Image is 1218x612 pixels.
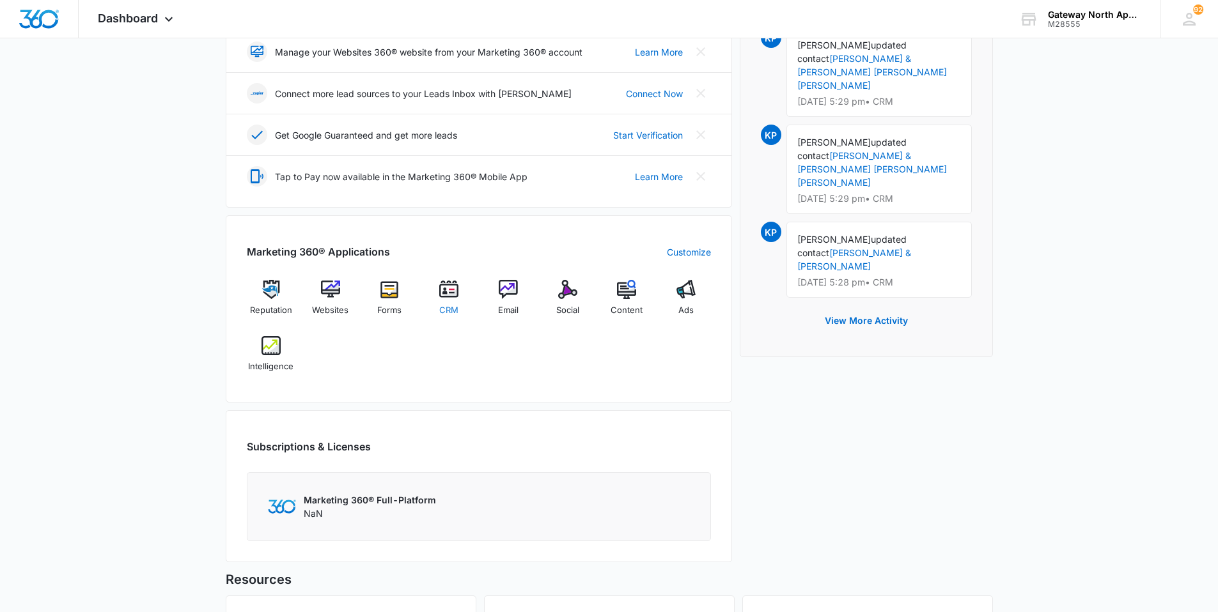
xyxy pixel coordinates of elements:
div: notifications count [1193,4,1203,15]
a: Learn More [635,170,683,183]
a: Start Verification [613,128,683,142]
span: [PERSON_NAME] [797,137,871,148]
button: Close [691,42,711,62]
span: Email [498,304,519,317]
a: Content [602,280,652,326]
a: Reputation [247,280,296,326]
a: CRM [425,280,474,326]
p: [DATE] 5:29 pm • CRM [797,194,961,203]
p: [DATE] 5:28 pm • CRM [797,278,961,287]
button: Close [691,83,711,103]
a: [PERSON_NAME] & [PERSON_NAME] [PERSON_NAME] [PERSON_NAME] [797,150,947,188]
button: Close [691,125,711,145]
span: Content [611,304,643,317]
a: Intelligence [247,336,296,382]
a: Customize [667,245,711,259]
img: Marketing 360 Logo [268,500,296,513]
a: Social [543,280,592,326]
span: Social [556,304,579,317]
a: Connect Now [626,87,683,100]
h5: Resources [226,570,993,589]
span: 92 [1193,4,1203,15]
span: Intelligence [248,360,293,373]
p: Manage your Websites 360® website from your Marketing 360® account [275,45,582,59]
span: Websites [312,304,348,317]
p: Tap to Pay now available in the Marketing 360® Mobile App [275,170,527,183]
span: [PERSON_NAME] [797,40,871,50]
span: Reputation [250,304,292,317]
a: Forms [365,280,414,326]
a: Learn More [635,45,683,59]
span: Forms [377,304,402,317]
p: Connect more lead sources to your Leads Inbox with [PERSON_NAME] [275,87,572,100]
span: Ads [678,304,694,317]
a: Websites [306,280,355,326]
a: [PERSON_NAME] & [PERSON_NAME] [PERSON_NAME] [PERSON_NAME] [797,53,947,91]
p: Get Google Guaranteed and get more leads [275,128,457,142]
h2: Subscriptions & Licenses [247,439,371,454]
div: account id [1048,20,1141,29]
button: Close [691,166,711,187]
h2: Marketing 360® Applications [247,244,390,259]
a: Ads [662,280,711,326]
span: KP [761,222,781,242]
a: [PERSON_NAME] & [PERSON_NAME] [797,247,911,272]
span: KP [761,125,781,145]
span: Dashboard [98,11,158,25]
p: Marketing 360® Full-Platform [304,493,436,507]
div: NaN [304,493,436,520]
div: account name [1048,10,1141,20]
button: View More Activity [812,305,921,336]
span: CRM [439,304,458,317]
span: [PERSON_NAME] [797,234,871,245]
a: Email [484,280,533,326]
p: [DATE] 5:29 pm • CRM [797,97,961,106]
